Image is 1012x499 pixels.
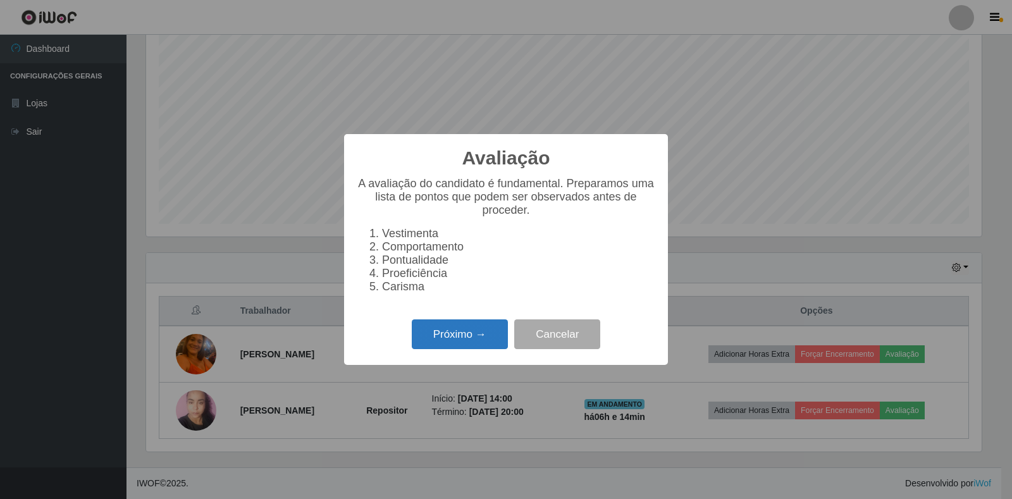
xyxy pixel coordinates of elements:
[357,177,655,217] p: A avaliação do candidato é fundamental. Preparamos uma lista de pontos que podem ser observados a...
[412,319,508,349] button: Próximo →
[462,147,550,169] h2: Avaliação
[382,254,655,267] li: Pontualidade
[382,240,655,254] li: Comportamento
[382,267,655,280] li: Proeficiência
[382,227,655,240] li: Vestimenta
[514,319,600,349] button: Cancelar
[382,280,655,293] li: Carisma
